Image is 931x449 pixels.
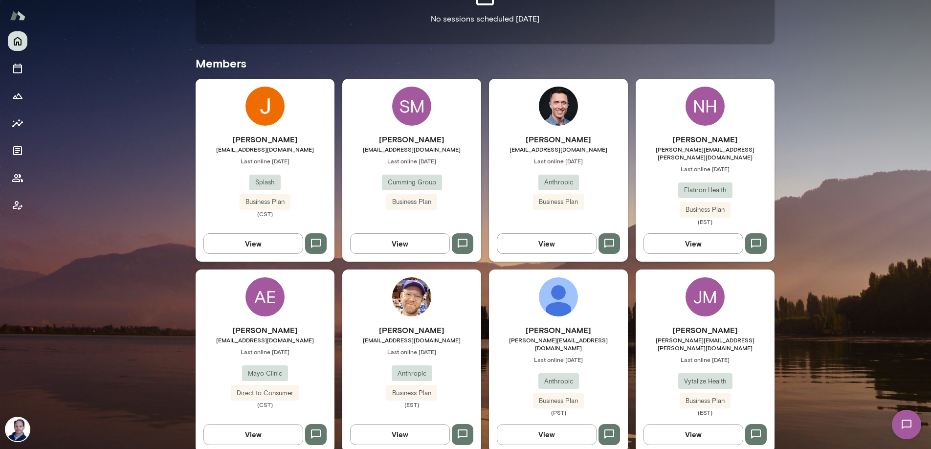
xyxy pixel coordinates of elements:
[342,336,481,344] span: [EMAIL_ADDRESS][DOMAIN_NAME]
[538,178,579,187] span: Anthropic
[8,168,27,188] button: Members
[196,210,334,218] span: (CST)
[489,356,628,363] span: Last online [DATE]
[8,196,27,215] button: Client app
[196,145,334,153] span: [EMAIL_ADDRESS][DOMAIN_NAME]
[643,233,743,254] button: View
[196,324,334,336] h6: [PERSON_NAME]
[350,424,450,445] button: View
[10,6,25,25] img: Mento
[686,277,725,316] div: JM
[350,233,450,254] button: View
[203,233,303,254] button: View
[8,141,27,160] button: Documents
[680,396,731,406] span: Business Plan
[678,377,732,386] span: Vytalize Health
[245,277,285,316] div: AE
[538,377,579,386] span: Anthropic
[533,396,584,406] span: Business Plan
[489,145,628,153] span: [EMAIL_ADDRESS][DOMAIN_NAME]
[686,87,725,126] div: NH
[342,145,481,153] span: [EMAIL_ADDRESS][DOMAIN_NAME]
[240,197,290,207] span: Business Plan
[636,336,775,352] span: [PERSON_NAME][EMAIL_ADDRESS][PERSON_NAME][DOMAIN_NAME]
[249,178,281,187] span: Splash
[539,87,578,126] img: Brian Peters
[636,324,775,336] h6: [PERSON_NAME]
[382,178,442,187] span: Cumming Group
[497,233,597,254] button: View
[8,86,27,106] button: Growth Plan
[196,348,334,356] span: Last online [DATE]
[678,185,732,195] span: Flatiron Health
[636,218,775,225] span: (EST)
[636,356,775,363] span: Last online [DATE]
[242,369,288,379] span: Mayo Clinic
[489,336,628,352] span: [PERSON_NAME][EMAIL_ADDRESS][DOMAIN_NAME]
[8,31,27,51] button: Home
[636,165,775,173] span: Last online [DATE]
[245,87,285,126] img: Jeremy Hiller
[342,401,481,408] span: (EST)
[636,134,775,145] h6: [PERSON_NAME]
[539,277,578,316] img: Michael Sellitto
[533,197,584,207] span: Business Plan
[196,336,334,344] span: [EMAIL_ADDRESS][DOMAIN_NAME]
[386,197,437,207] span: Business Plan
[196,157,334,165] span: Last online [DATE]
[203,424,303,445] button: View
[342,157,481,165] span: Last online [DATE]
[431,13,539,25] p: No sessions scheduled [DATE]
[342,348,481,356] span: Last online [DATE]
[342,134,481,145] h6: [PERSON_NAME]
[489,157,628,165] span: Last online [DATE]
[342,324,481,336] h6: [PERSON_NAME]
[497,424,597,445] button: View
[636,408,775,416] span: (EST)
[636,145,775,161] span: [PERSON_NAME][EMAIL_ADDRESS][PERSON_NAME][DOMAIN_NAME]
[196,401,334,408] span: (CST)
[489,134,628,145] h6: [PERSON_NAME]
[489,324,628,336] h6: [PERSON_NAME]
[386,388,437,398] span: Business Plan
[392,87,431,126] div: SM
[643,424,743,445] button: View
[6,418,29,441] img: Jeremy Shane
[489,408,628,416] span: (PST)
[680,205,731,215] span: Business Plan
[196,55,775,71] h5: Members
[8,113,27,133] button: Insights
[196,134,334,145] h6: [PERSON_NAME]
[8,59,27,78] button: Sessions
[392,369,432,379] span: Anthropic
[392,277,431,316] img: Rob Hester
[231,388,299,398] span: Direct to Consumer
